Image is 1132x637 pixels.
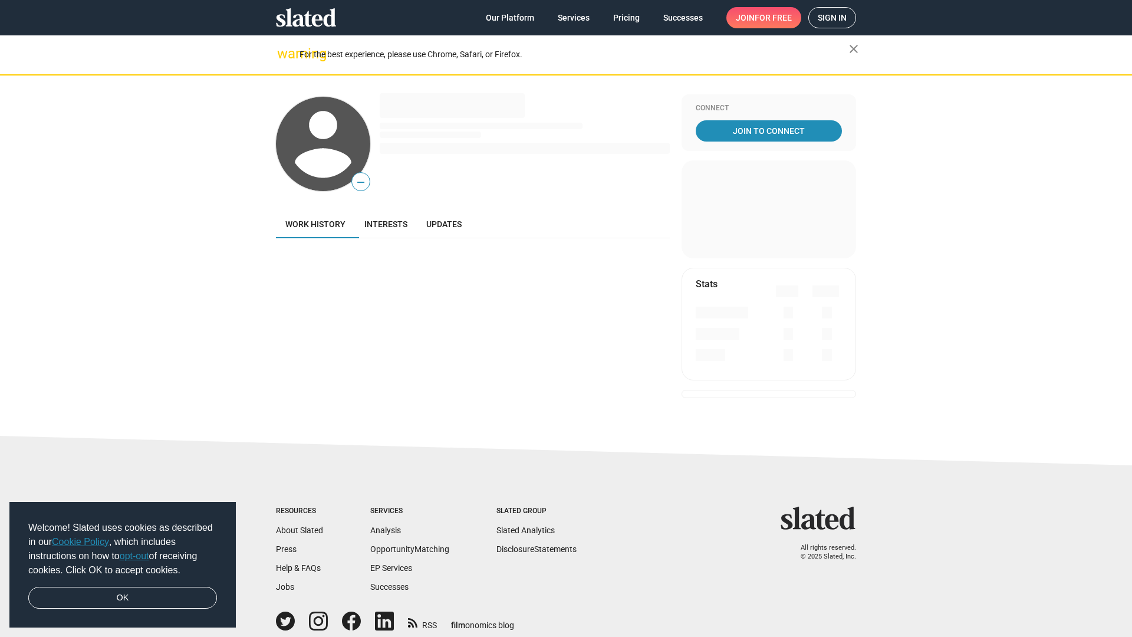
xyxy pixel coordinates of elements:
[654,7,712,28] a: Successes
[276,507,323,516] div: Resources
[28,587,217,609] a: dismiss cookie message
[364,219,407,229] span: Interests
[417,210,471,238] a: Updates
[370,544,449,554] a: OpportunityMatching
[276,544,297,554] a: Press
[604,7,649,28] a: Pricing
[496,544,577,554] a: DisclosureStatements
[788,544,856,561] p: All rights reserved. © 2025 Slated, Inc.
[120,551,149,561] a: opt-out
[52,537,109,547] a: Cookie Policy
[276,210,355,238] a: Work history
[276,582,294,592] a: Jobs
[408,613,437,631] a: RSS
[28,521,217,577] span: Welcome! Slated uses cookies as described in our , which includes instructions on how to of recei...
[496,507,577,516] div: Slated Group
[276,563,321,573] a: Help & FAQs
[808,7,856,28] a: Sign in
[352,175,370,190] span: —
[451,610,514,631] a: filmonomics blog
[355,210,417,238] a: Interests
[277,47,291,61] mat-icon: warning
[451,620,465,630] span: film
[818,8,847,28] span: Sign in
[426,219,462,229] span: Updates
[370,563,412,573] a: EP Services
[276,526,323,535] a: About Slated
[496,526,555,535] a: Slated Analytics
[696,278,718,290] mat-card-title: Stats
[300,47,849,63] div: For the best experience, please use Chrome, Safari, or Firefox.
[285,219,345,229] span: Work history
[726,7,801,28] a: Joinfor free
[486,7,534,28] span: Our Platform
[755,7,792,28] span: for free
[736,7,792,28] span: Join
[9,502,236,628] div: cookieconsent
[370,526,401,535] a: Analysis
[663,7,703,28] span: Successes
[613,7,640,28] span: Pricing
[558,7,590,28] span: Services
[476,7,544,28] a: Our Platform
[696,104,842,113] div: Connect
[696,120,842,142] a: Join To Connect
[548,7,599,28] a: Services
[370,507,449,516] div: Services
[370,582,409,592] a: Successes
[847,42,861,56] mat-icon: close
[698,120,840,142] span: Join To Connect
